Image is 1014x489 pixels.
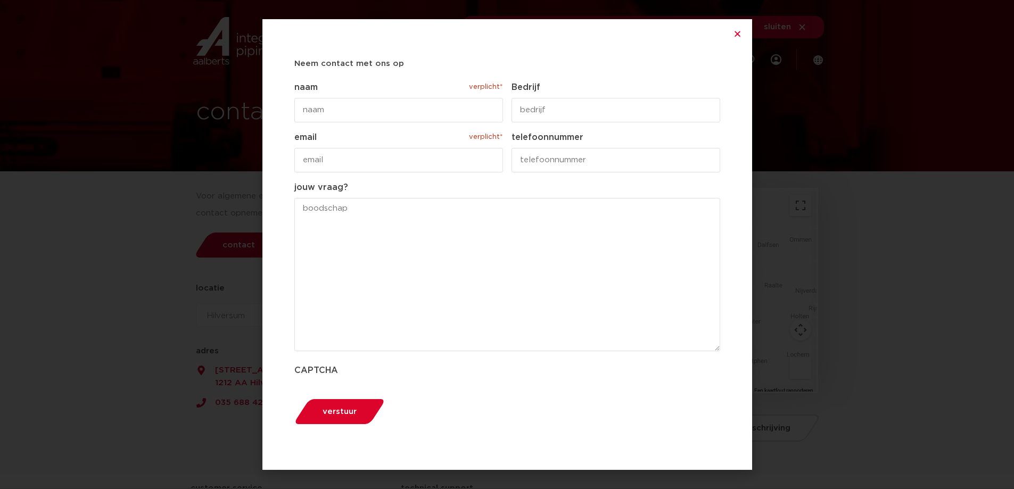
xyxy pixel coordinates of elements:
input: bedrijf [512,98,720,122]
input: email [294,148,503,172]
label: CAPTCHA [294,364,720,377]
label: naam [294,81,503,94]
input: telefoonnummer [512,148,720,172]
span: verplicht* [468,81,503,94]
h5: Neem contact met ons op [294,55,720,72]
span: verplicht* [468,131,503,144]
label: email [294,131,503,144]
a: Close [733,30,741,38]
label: telefoonnummer [512,131,720,144]
label: jouw vraag? [294,181,720,194]
label: Bedrijf [512,81,720,94]
input: naam [294,98,503,122]
button: verstuur [291,398,388,425]
span: verstuur [323,408,357,416]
